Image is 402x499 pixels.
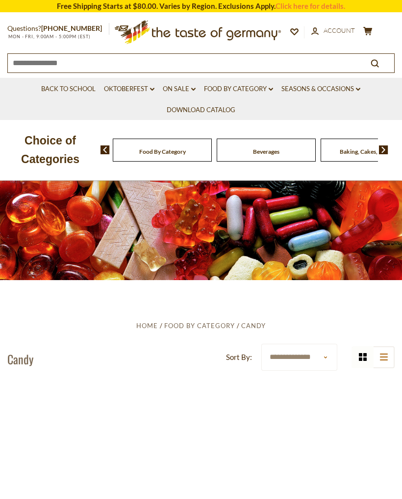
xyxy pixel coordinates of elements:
[100,145,110,154] img: previous arrow
[324,26,355,34] span: Account
[7,34,91,39] span: MON - FRI, 9:00AM - 5:00PM (EST)
[226,351,252,363] label: Sort By:
[164,322,235,330] a: Food By Category
[204,84,273,95] a: Food By Category
[139,148,186,155] a: Food By Category
[7,352,33,366] h1: Candy
[7,23,109,35] p: Questions?
[136,322,158,330] a: Home
[311,25,355,36] a: Account
[379,145,388,154] img: next arrow
[163,84,196,95] a: On Sale
[281,84,360,95] a: Seasons & Occasions
[253,148,279,155] a: Beverages
[276,1,345,10] a: Click here for details.
[41,24,102,32] a: [PHONE_NUMBER]
[241,322,266,330] a: Candy
[104,84,154,95] a: Oktoberfest
[167,105,235,116] a: Download Catalog
[340,148,401,155] a: Baking, Cakes, Desserts
[41,84,96,95] a: Back to School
